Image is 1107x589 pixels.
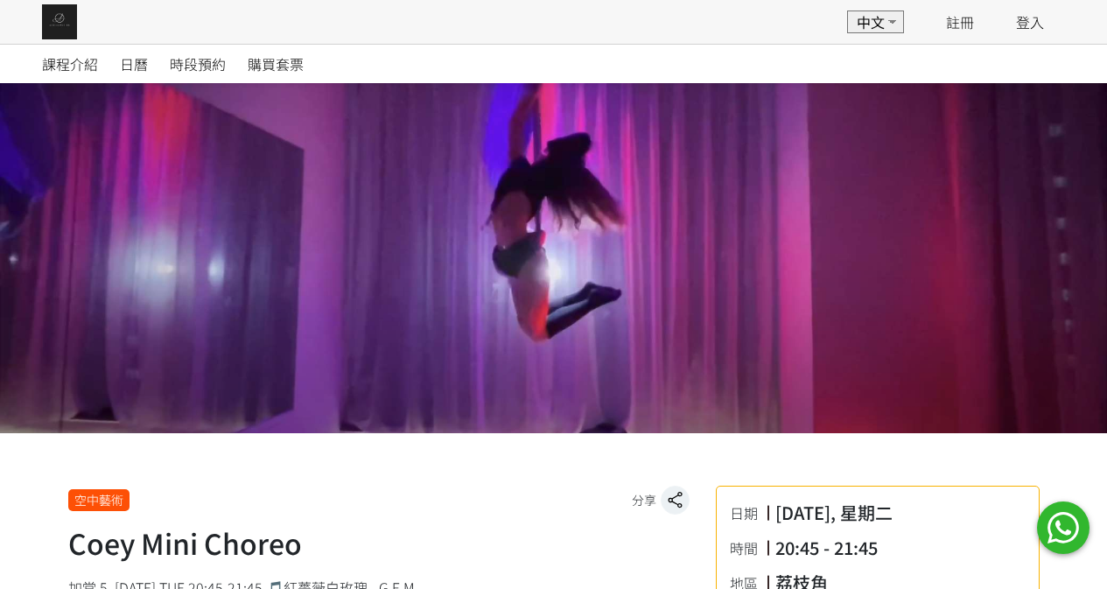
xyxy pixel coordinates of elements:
[170,45,226,83] a: 時段預約
[1016,11,1044,32] a: 登入
[248,53,304,74] span: 購買套票
[120,45,148,83] a: 日曆
[170,53,226,74] span: 時段預約
[775,500,893,526] div: [DATE], 星期二
[632,491,656,509] span: 分享
[42,4,77,39] img: img_61c0148bb0266
[248,45,304,83] a: 購買套票
[68,489,130,511] div: 空中藝術
[730,502,767,523] div: 日期
[68,522,690,564] h1: Coey Mini Choreo
[120,53,148,74] span: 日曆
[42,45,98,83] a: 課程介紹
[775,535,878,561] div: 20:45 - 21:45
[730,537,767,558] div: 時間
[42,53,98,74] span: 課程介紹
[946,11,974,32] a: 註冊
